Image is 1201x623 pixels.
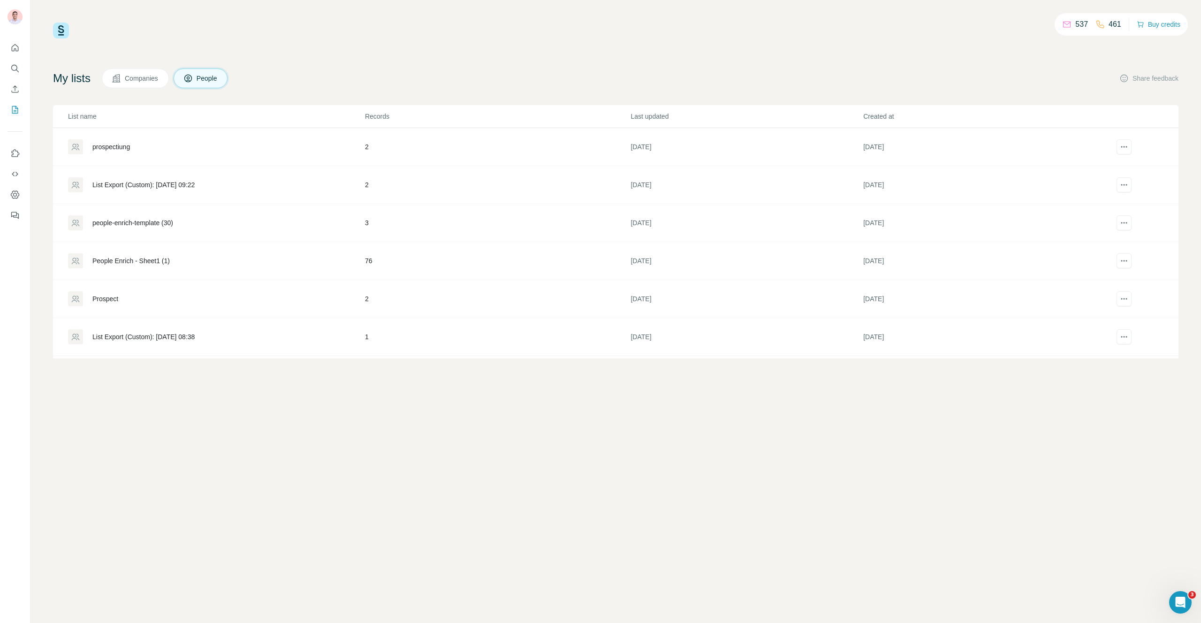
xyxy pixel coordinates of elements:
[1117,291,1132,306] button: actions
[1117,177,1132,192] button: actions
[365,128,631,166] td: 2
[92,294,118,304] div: Prospect
[630,280,863,318] td: [DATE]
[197,74,218,83] span: People
[8,101,23,118] button: My lists
[365,112,630,121] p: Records
[8,207,23,224] button: Feedback
[365,204,631,242] td: 3
[1117,329,1132,344] button: actions
[365,356,631,394] td: 76
[1137,18,1180,31] button: Buy credits
[630,356,863,394] td: [DATE]
[1169,591,1192,614] iframe: Intercom live chat
[53,23,69,38] img: Surfe Logo
[863,280,1095,318] td: [DATE]
[53,71,91,86] h4: My lists
[92,142,130,152] div: prospectiung
[8,9,23,24] img: Avatar
[1109,19,1121,30] p: 461
[92,218,173,228] div: people-enrich-template (30)
[125,74,159,83] span: Companies
[365,166,631,204] td: 2
[1075,19,1088,30] p: 537
[863,166,1095,204] td: [DATE]
[365,242,631,280] td: 76
[92,256,170,266] div: People Enrich - Sheet1 (1)
[1117,253,1132,268] button: actions
[630,242,863,280] td: [DATE]
[863,318,1095,356] td: [DATE]
[68,112,364,121] p: List name
[863,356,1095,394] td: [DATE]
[630,318,863,356] td: [DATE]
[8,166,23,182] button: Use Surfe API
[92,180,195,190] div: List Export (Custom): [DATE] 09:22
[8,145,23,162] button: Use Surfe on LinkedIn
[1188,591,1196,599] span: 3
[863,112,1095,121] p: Created at
[630,166,863,204] td: [DATE]
[631,112,862,121] p: Last updated
[1117,139,1132,154] button: actions
[365,318,631,356] td: 1
[630,128,863,166] td: [DATE]
[8,81,23,98] button: Enrich CSV
[1119,74,1178,83] button: Share feedback
[92,332,195,342] div: List Export (Custom): [DATE] 08:38
[365,280,631,318] td: 2
[863,128,1095,166] td: [DATE]
[8,186,23,203] button: Dashboard
[630,204,863,242] td: [DATE]
[863,204,1095,242] td: [DATE]
[8,60,23,77] button: Search
[1117,215,1132,230] button: actions
[863,242,1095,280] td: [DATE]
[8,39,23,56] button: Quick start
